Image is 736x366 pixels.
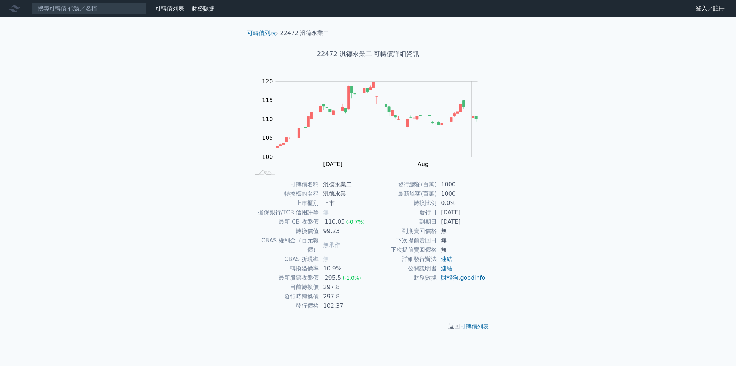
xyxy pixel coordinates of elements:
[192,5,215,12] a: 財務數據
[250,264,319,273] td: 轉換溢價率
[368,273,437,283] td: 財務數據
[319,198,368,208] td: 上市
[368,245,437,255] td: 下次提前賣回價格
[418,161,429,168] tspan: Aug
[323,161,342,168] tspan: [DATE]
[319,227,368,236] td: 99.23
[319,180,368,189] td: 汎德永業二
[323,209,329,216] span: 無
[690,3,730,14] a: 登入／註冊
[437,227,486,236] td: 無
[250,301,319,311] td: 發行價格
[250,217,319,227] td: 最新 CB 收盤價
[250,227,319,236] td: 轉換價值
[262,78,273,85] tspan: 120
[368,198,437,208] td: 轉換比例
[250,273,319,283] td: 最新股票收盤價
[460,323,489,330] a: 可轉債列表
[241,49,494,59] h1: 22472 汎德永業二 可轉債詳細資訊
[250,255,319,264] td: CBAS 折現率
[437,273,486,283] td: ,
[250,208,319,217] td: 擔保銀行/TCRI信用評等
[262,97,273,104] tspan: 115
[155,5,184,12] a: 可轉債列表
[319,301,368,311] td: 102.37
[342,275,361,281] span: (-1.0%)
[262,154,273,160] tspan: 100
[250,189,319,198] td: 轉換標的名稱
[441,265,452,272] a: 連結
[437,198,486,208] td: 0.0%
[250,198,319,208] td: 上市櫃別
[250,283,319,292] td: 目前轉換價
[437,236,486,245] td: 無
[247,29,278,37] li: ›
[323,256,329,262] span: 無
[323,273,342,283] div: 295.5
[323,217,346,227] div: 110.05
[368,217,437,227] td: 到期日
[368,264,437,273] td: 公開說明書
[368,236,437,245] td: 下次提前賣回日
[368,189,437,198] td: 最新餘額(百萬)
[437,217,486,227] td: [DATE]
[280,29,329,37] li: 22472 汎德永業二
[250,292,319,301] td: 發行時轉換價
[437,189,486,198] td: 1000
[250,236,319,255] td: CBAS 權利金（百元報價）
[250,180,319,189] td: 可轉債名稱
[319,264,368,273] td: 10.9%
[441,274,458,281] a: 財報狗
[262,134,273,141] tspan: 105
[247,29,276,36] a: 可轉債列表
[368,208,437,217] td: 發行日
[262,116,273,123] tspan: 110
[460,274,485,281] a: goodinfo
[32,3,147,15] input: 搜尋可轉債 代號／名稱
[437,245,486,255] td: 無
[319,189,368,198] td: 汎德永業
[368,255,437,264] td: 詳細發行辦法
[241,322,494,331] p: 返回
[368,180,437,189] td: 發行總額(百萬)
[441,256,452,262] a: 連結
[258,78,488,168] g: Chart
[437,180,486,189] td: 1000
[368,227,437,236] td: 到期賣回價格
[323,242,340,248] span: 無承作
[437,208,486,217] td: [DATE]
[319,292,368,301] td: 297.8
[346,219,365,225] span: (-0.7%)
[319,283,368,292] td: 297.8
